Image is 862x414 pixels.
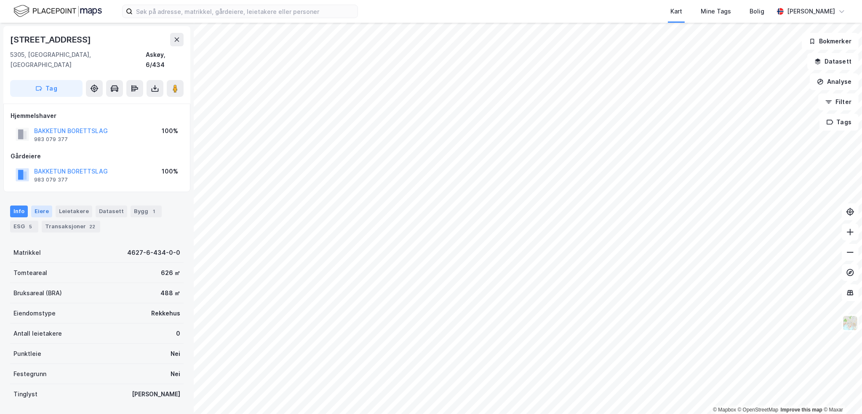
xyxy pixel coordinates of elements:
[13,369,46,379] div: Festegrunn
[10,221,38,232] div: ESG
[13,389,37,399] div: Tinglyst
[162,126,178,136] div: 100%
[13,4,102,19] img: logo.f888ab2527a4732fd821a326f86c7f29.svg
[10,50,146,70] div: 5305, [GEOGRAPHIC_DATA], [GEOGRAPHIC_DATA]
[162,166,178,176] div: 100%
[820,374,862,414] iframe: Chat Widget
[132,389,180,399] div: [PERSON_NAME]
[842,315,858,331] img: Z
[738,407,779,413] a: OpenStreetMap
[701,6,731,16] div: Mine Tags
[34,136,68,143] div: 983 079 377
[127,248,180,258] div: 4627-6-434-0-0
[13,268,47,278] div: Tomteareal
[171,349,180,359] div: Nei
[150,207,158,216] div: 1
[10,33,93,46] div: [STREET_ADDRESS]
[818,93,859,110] button: Filter
[151,308,180,318] div: Rekkehus
[11,111,183,121] div: Hjemmelshaver
[96,206,127,217] div: Datasett
[42,221,100,232] div: Transaksjoner
[802,33,859,50] button: Bokmerker
[787,6,835,16] div: [PERSON_NAME]
[10,80,83,97] button: Tag
[713,407,736,413] a: Mapbox
[146,50,184,70] div: Askøy, 6/434
[13,308,56,318] div: Eiendomstype
[810,73,859,90] button: Analyse
[670,6,682,16] div: Kart
[13,329,62,339] div: Antall leietakere
[171,369,180,379] div: Nei
[10,206,28,217] div: Info
[820,374,862,414] div: Kontrollprogram for chat
[781,407,822,413] a: Improve this map
[750,6,764,16] div: Bolig
[13,288,62,298] div: Bruksareal (BRA)
[88,222,97,231] div: 22
[176,329,180,339] div: 0
[27,222,35,231] div: 5
[819,114,859,131] button: Tags
[133,5,358,18] input: Søk på adresse, matrikkel, gårdeiere, leietakere eller personer
[131,206,162,217] div: Bygg
[807,53,859,70] button: Datasett
[56,206,92,217] div: Leietakere
[160,288,180,298] div: 488 ㎡
[13,248,41,258] div: Matrikkel
[34,176,68,183] div: 983 079 377
[31,206,52,217] div: Eiere
[11,151,183,161] div: Gårdeiere
[13,349,41,359] div: Punktleie
[161,268,180,278] div: 626 ㎡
